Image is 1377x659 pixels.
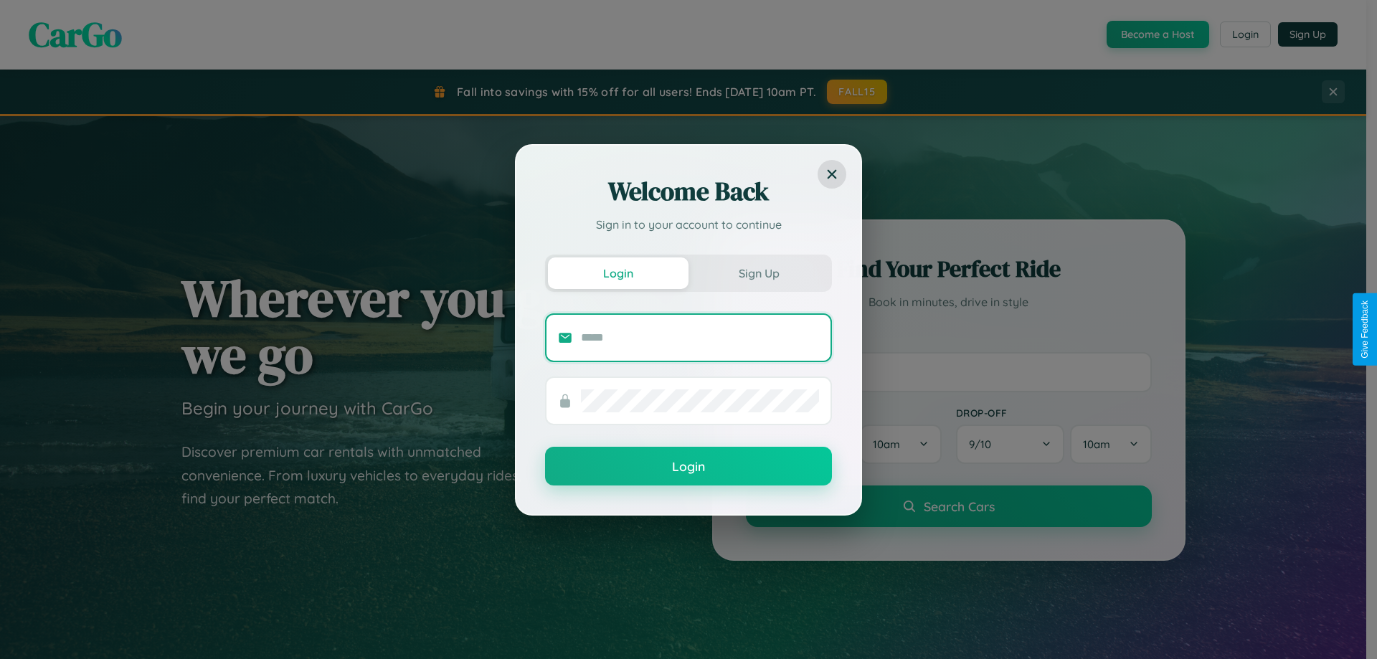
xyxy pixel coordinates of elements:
[688,257,829,289] button: Sign Up
[548,257,688,289] button: Login
[1360,300,1370,359] div: Give Feedback
[545,447,832,485] button: Login
[545,174,832,209] h2: Welcome Back
[545,216,832,233] p: Sign in to your account to continue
